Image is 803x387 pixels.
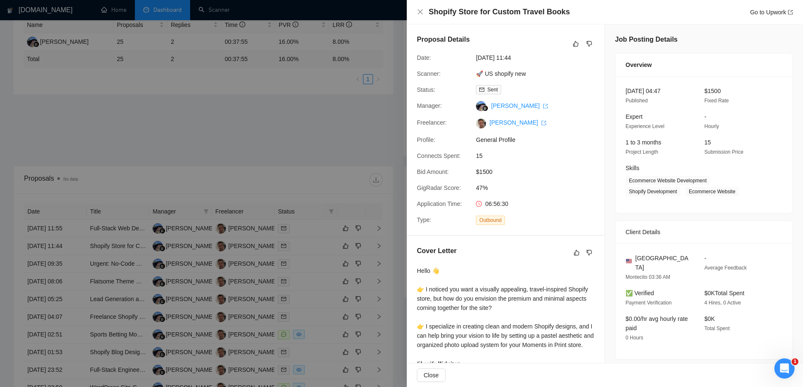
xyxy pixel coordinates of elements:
[635,254,691,272] span: [GEOGRAPHIC_DATA]
[584,248,594,258] button: dislike
[704,98,729,104] span: Fixed Rate
[704,113,706,120] span: -
[626,165,639,171] span: Skills
[417,102,442,109] span: Manager:
[543,104,548,109] span: export
[417,54,431,61] span: Date:
[626,258,632,264] img: 🇺🇸
[429,7,570,17] h4: Shopify Store for Custom Travel Books
[417,368,446,382] button: Close
[417,136,435,143] span: Profile:
[417,119,447,126] span: Freelancer:
[417,152,461,159] span: Connects Spent:
[417,86,435,93] span: Status:
[573,40,579,47] span: like
[704,149,744,155] span: Submission Price
[704,326,730,331] span: Total Spent
[417,184,461,191] span: GigRadar Score:
[750,9,793,16] a: Go to Upworkexport
[704,300,741,306] span: 4 Hires, 0 Active
[485,200,508,207] span: 06:56:30
[626,290,654,296] span: ✅ Verified
[704,88,721,94] span: $1500
[417,8,424,15] span: close
[476,151,602,160] span: 15
[476,135,602,144] span: General Profile
[586,249,592,256] span: dislike
[417,70,440,77] span: Scanner:
[417,168,449,175] span: Bid Amount:
[774,358,795,379] iframe: Intercom live chat
[586,40,592,47] span: dislike
[482,105,488,111] img: gigradar-bm.png
[626,113,642,120] span: Expert
[479,87,484,92] span: mail
[476,118,486,128] img: c1GChE0rw3-jQZpK59v95K2GPV0itFlb7wA4DSbhyAAeG2ta4MtFQNXzbegWwXHDeJ
[571,39,581,49] button: like
[626,315,688,331] span: $0.00/hr avg hourly rate paid
[626,60,652,69] span: Overview
[626,221,782,243] div: Client Details
[704,290,744,296] span: $0K Total Spent
[491,102,548,109] a: [PERSON_NAME] export
[626,335,643,341] span: 0 Hours
[476,70,526,77] a: 🚀 US shopify new
[626,176,710,185] span: Ecommerce Website Development
[476,183,602,192] span: 47%
[788,10,793,15] span: export
[626,274,670,280] span: Montecito 03:36 AM
[626,123,664,129] span: Experience Level
[626,98,648,104] span: Published
[626,300,671,306] span: Payment Verification
[417,216,431,223] span: Type:
[704,123,719,129] span: Hourly
[424,371,439,380] span: Close
[704,255,706,262] span: -
[704,139,711,146] span: 15
[417,246,457,256] h5: Cover Letter
[704,265,747,271] span: Average Feedback
[685,187,739,196] span: Ecommerce Website
[417,8,424,16] button: Close
[417,35,470,45] h5: Proposal Details
[704,315,715,322] span: $0K
[626,149,658,155] span: Project Length
[615,35,677,45] h5: Job Posting Details
[476,167,602,176] span: $1500
[541,120,546,125] span: export
[489,119,546,126] a: [PERSON_NAME] export
[476,53,602,62] span: [DATE] 11:44
[476,216,505,225] span: Outbound
[574,249,580,256] span: like
[476,201,482,207] span: clock-circle
[626,139,661,146] span: 1 to 3 months
[487,87,498,93] span: Sent
[572,248,582,258] button: like
[626,187,680,196] span: Shopify Development
[792,358,798,365] span: 1
[417,200,462,207] span: Application Time:
[626,88,661,94] span: [DATE] 04:47
[584,39,594,49] button: dislike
